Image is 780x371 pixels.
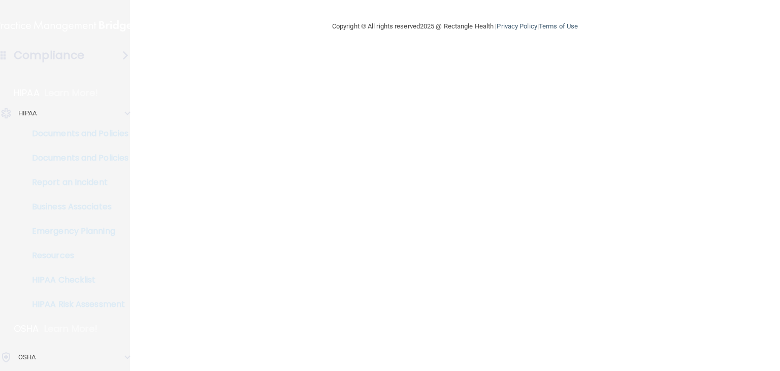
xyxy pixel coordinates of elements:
div: Copyright © All rights reserved 2025 @ Rectangle Health | | [270,10,640,43]
p: Documents and Policies [7,153,145,163]
p: Documents and Policies [7,129,145,139]
p: HIPAA Checklist [7,275,145,285]
p: Learn More! [44,323,98,335]
h4: Compliance [14,48,84,63]
p: Business Associates [7,202,145,212]
p: Report an Incident [7,177,145,188]
a: Terms of Use [539,22,578,30]
p: HIPAA [18,107,37,119]
p: OSHA [18,351,36,363]
p: Resources [7,251,145,261]
p: Learn More! [45,87,99,99]
p: OSHA [14,323,39,335]
p: HIPAA [14,87,40,99]
p: HIPAA Risk Assessment [7,299,145,310]
a: Privacy Policy [497,22,537,30]
p: Emergency Planning [7,226,145,236]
